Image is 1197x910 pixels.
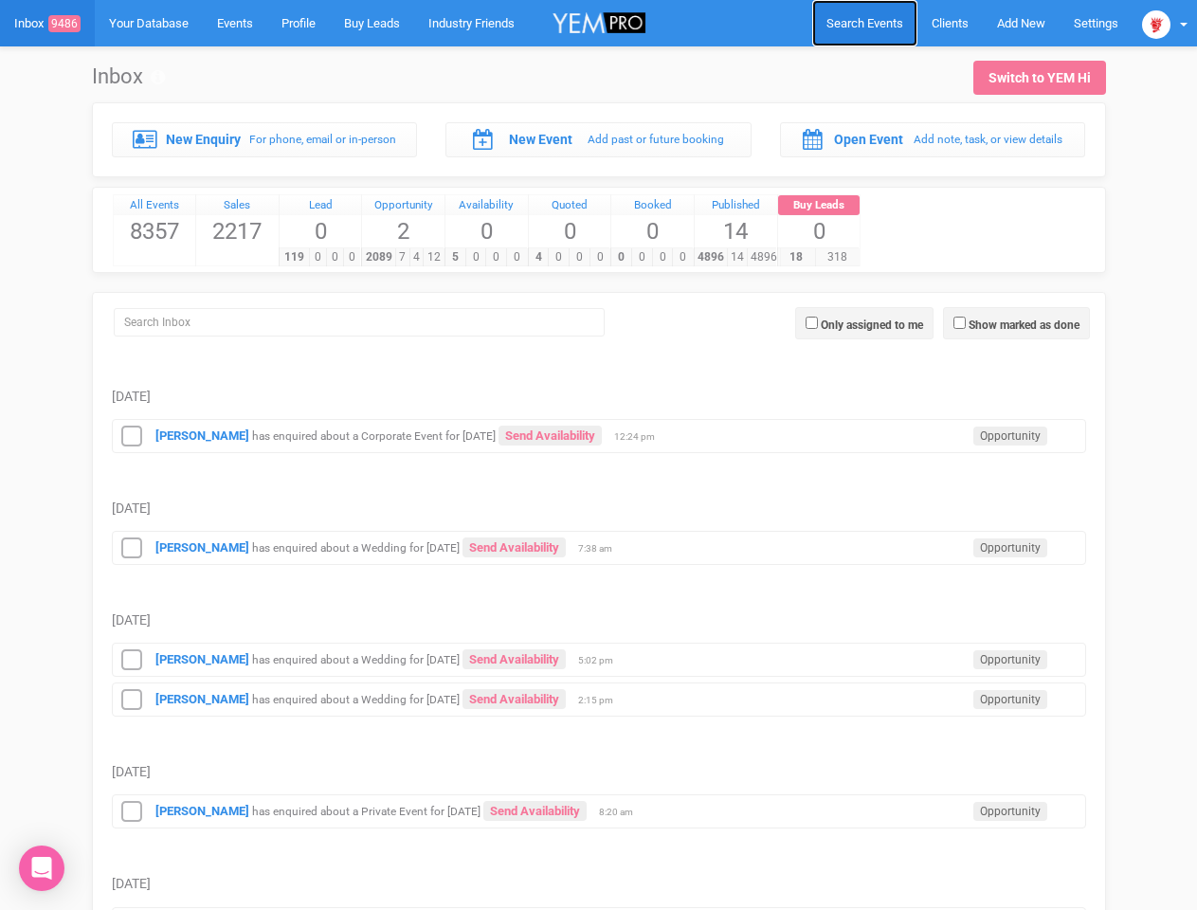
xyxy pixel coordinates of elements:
a: [PERSON_NAME] [155,652,249,666]
span: 0 [672,248,694,266]
label: Show marked as done [969,317,1079,334]
span: 0 [548,248,570,266]
span: 0 [465,248,487,266]
a: Sales [196,195,279,216]
span: 5 [444,248,466,266]
span: 0 [445,215,528,247]
span: 4 [409,248,425,266]
span: 4896 [747,248,781,266]
span: 0 [506,248,528,266]
span: 4896 [694,248,728,266]
span: 5:02 pm [578,654,626,667]
small: has enquired about a Wedding for [DATE] [252,693,460,706]
span: 0 [778,215,861,247]
span: 2089 [361,248,396,266]
span: 14 [695,215,777,247]
small: For phone, email or in-person [249,133,396,146]
span: Opportunity [973,650,1047,669]
span: Opportunity [973,538,1047,557]
a: Buy Leads [778,195,861,216]
a: Send Availability [462,537,566,557]
input: Search Inbox [114,308,605,337]
span: 0 [326,248,344,266]
label: New Enquiry [166,130,241,149]
span: 2217 [196,215,279,247]
span: 7:38 am [578,542,626,555]
span: 18 [777,248,816,266]
span: 8357 [114,215,196,247]
small: has enquired about a Corporate Event for [DATE] [252,429,496,443]
span: 0 [280,215,362,247]
a: Availability [445,195,528,216]
span: 7 [395,248,410,266]
small: Add past or future booking [588,133,724,146]
label: New Event [509,130,572,149]
span: Clients [932,16,969,30]
a: Send Availability [462,689,566,709]
label: Open Event [834,130,903,149]
h1: Inbox [92,65,165,88]
small: Add note, task, or view details [914,133,1062,146]
a: [PERSON_NAME] [155,692,249,706]
span: 0 [589,248,611,266]
span: 0 [652,248,674,266]
a: All Events [114,195,196,216]
span: 2 [362,215,444,247]
span: 9486 [48,15,81,32]
span: 0 [309,248,327,266]
a: Quoted [529,195,611,216]
a: Switch to YEM Hi [973,61,1106,95]
a: Booked [611,195,694,216]
span: Opportunity [973,690,1047,709]
span: 12:24 pm [614,430,662,444]
a: New Enquiry For phone, email or in-person [112,122,418,156]
small: has enquired about a Wedding for [DATE] [252,653,460,666]
small: has enquired about a Wedding for [DATE] [252,541,460,555]
span: Opportunity [973,427,1047,446]
strong: [PERSON_NAME] [155,804,249,818]
span: 14 [727,248,748,266]
span: 0 [631,248,653,266]
span: 8:20 am [599,806,646,819]
a: [PERSON_NAME] [155,428,249,443]
span: 318 [815,248,861,266]
h5: [DATE] [112,501,1086,516]
span: 2:15 pm [578,694,626,707]
a: Opportunity [362,195,444,216]
span: 0 [529,215,611,247]
div: Switch to YEM Hi [988,68,1091,87]
span: Opportunity [973,802,1047,821]
h5: [DATE] [112,390,1086,404]
span: 0 [343,248,361,266]
a: Send Availability [462,649,566,669]
span: 0 [569,248,590,266]
a: Published [695,195,777,216]
span: 0 [485,248,507,266]
small: has enquired about a Private Event for [DATE] [252,805,481,818]
label: Only assigned to me [821,317,923,334]
span: 4 [528,248,550,266]
img: open-uri20250107-2-1pbi2ie [1142,10,1170,39]
a: Send Availability [483,801,587,821]
span: 119 [279,248,310,266]
a: Open Event Add note, task, or view details [780,122,1086,156]
span: Add New [997,16,1045,30]
a: Lead [280,195,362,216]
a: [PERSON_NAME] [155,540,249,555]
h5: [DATE] [112,877,1086,891]
a: New Event Add past or future booking [445,122,752,156]
span: 0 [611,215,694,247]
